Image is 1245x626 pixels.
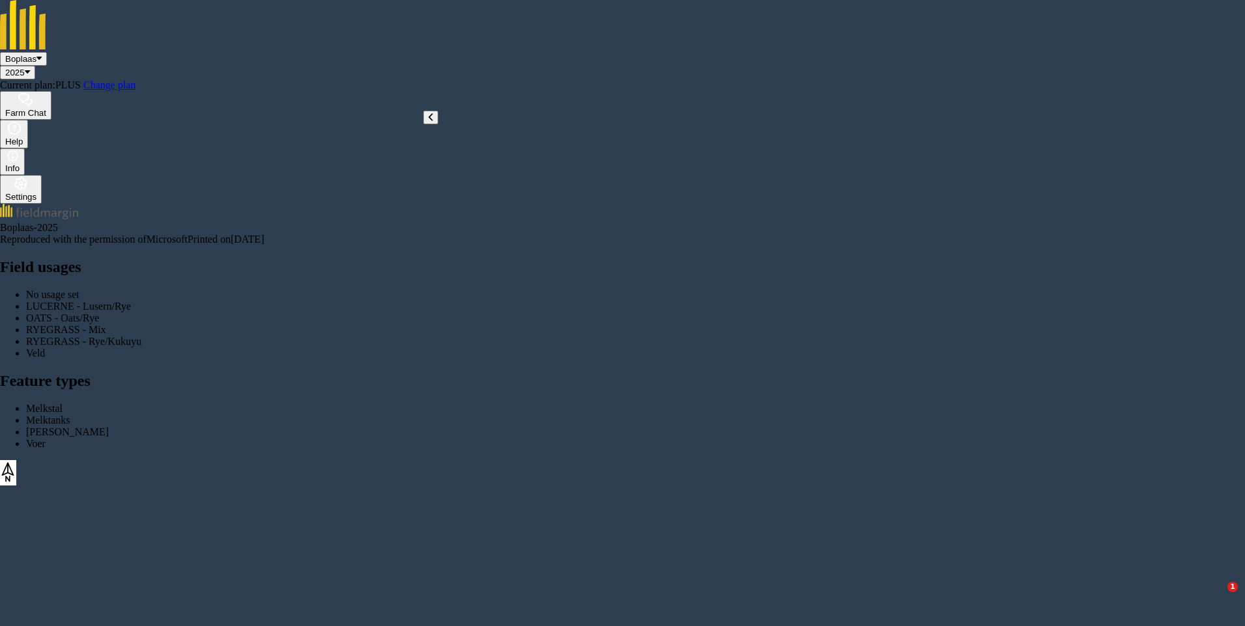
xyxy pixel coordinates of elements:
div: Farm Chat [5,108,46,118]
img: svg+xml;base64,PHN2ZyB4bWxucz0iaHR0cDovL3d3dy53My5vcmcvMjAwMC9zdmciIHdpZHRoPSIxNyIgaGVpZ2h0PSIxNy... [7,150,18,161]
div: Melkstal [26,403,1245,415]
img: A cog icon [13,177,29,190]
span: Boplaas [5,54,36,64]
span: 2025 [5,68,25,77]
div: [PERSON_NAME] [26,426,1245,438]
div: Info [5,163,20,173]
span: Printed on [DATE] [188,234,264,245]
div: LUCERNE - Lusern/Rye [26,301,1245,312]
div: OATS - Oats/Rye [26,312,1245,324]
a: Change plan [83,79,135,90]
div: Voer [26,438,1245,450]
iframe: Intercom live chat [1201,582,1232,613]
div: Help [5,137,23,146]
div: Veld [26,347,1245,359]
div: RYEGRASS - Rye/Kukuyu [26,336,1245,347]
span: 1 [1227,582,1238,592]
div: Melktanks [26,415,1245,426]
div: RYEGRASS - Mix [26,324,1245,336]
img: Two speech bubbles overlapping with the left bubble in the forefront [18,93,33,106]
div: No usage set [26,289,1245,301]
img: A question mark icon [7,122,22,135]
div: Settings [5,192,36,202]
